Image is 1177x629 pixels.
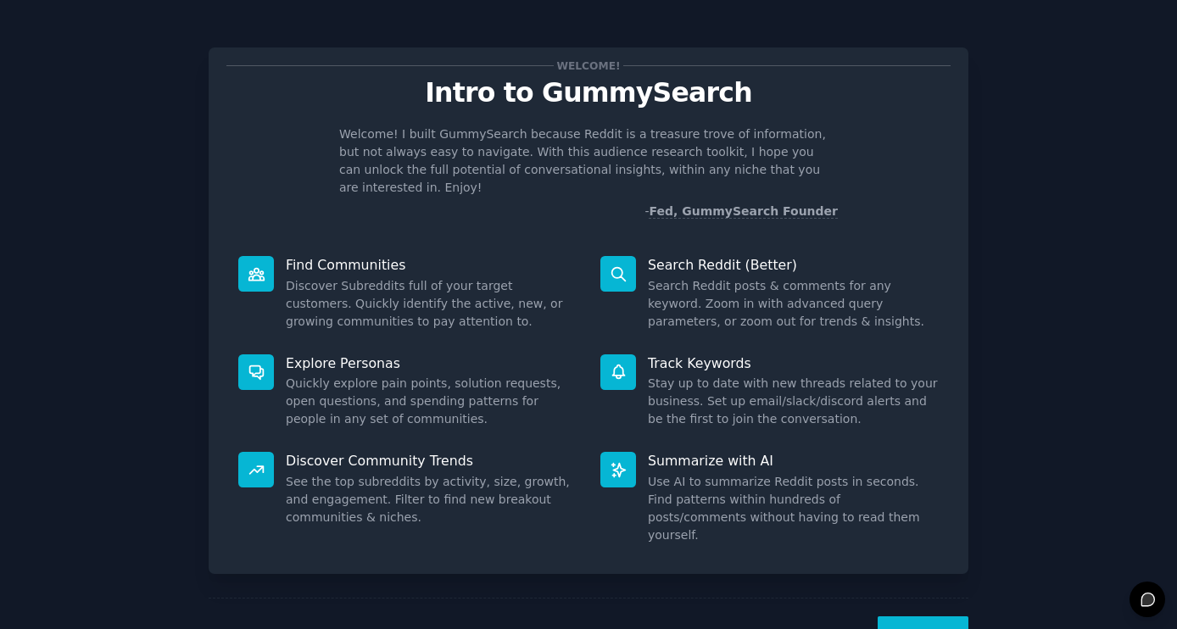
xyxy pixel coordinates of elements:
[648,256,939,274] p: Search Reddit (Better)
[339,125,838,197] p: Welcome! I built GummySearch because Reddit is a treasure trove of information, but not always ea...
[649,204,838,219] a: Fed, GummySearch Founder
[648,277,939,331] dd: Search Reddit posts & comments for any keyword. Zoom in with advanced query parameters, or zoom o...
[648,473,939,544] dd: Use AI to summarize Reddit posts in seconds. Find patterns within hundreds of posts/comments with...
[286,256,577,274] p: Find Communities
[226,78,951,108] p: Intro to GummySearch
[286,375,577,428] dd: Quickly explore pain points, solution requests, open questions, and spending patterns for people ...
[286,452,577,470] p: Discover Community Trends
[648,452,939,470] p: Summarize with AI
[286,354,577,372] p: Explore Personas
[286,473,577,526] dd: See the top subreddits by activity, size, growth, and engagement. Filter to find new breakout com...
[554,57,623,75] span: Welcome!
[648,354,939,372] p: Track Keywords
[644,203,838,220] div: -
[286,277,577,331] dd: Discover Subreddits full of your target customers. Quickly identify the active, new, or growing c...
[648,375,939,428] dd: Stay up to date with new threads related to your business. Set up email/slack/discord alerts and ...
